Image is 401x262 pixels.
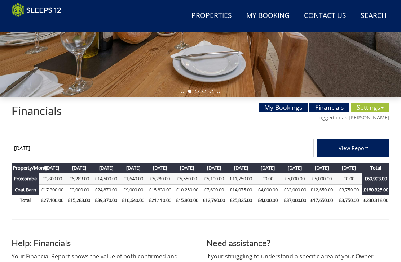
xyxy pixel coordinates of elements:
a: Settings [351,103,389,112]
iframe: Customer reviews powered by Trustpilot [8,22,84,28]
a: £5,000.00 [312,175,332,182]
th: £3,750.00 [335,195,362,206]
th: £27,100.00 [39,195,66,206]
a: £15,830.00 [149,186,171,193]
a: My Booking [243,8,292,24]
a: £0.00 [262,175,273,182]
th: [DATE] [39,163,66,173]
th: £15,800.00 [173,195,200,206]
a: £5,000.00 [285,175,305,182]
th: [DATE] [228,163,255,173]
th: Total [362,163,389,173]
th: [DATE] [120,163,147,173]
a: £4,000.00 [258,186,278,193]
th: £230,318.00 [362,195,389,206]
a: £6,283.00 [69,175,89,182]
th: [DATE] [281,163,308,173]
a: Search [358,8,389,24]
a: £9,800.00 [42,175,62,182]
a: £3,750.00 [339,186,359,193]
button: View Report [317,139,389,157]
a: £0.00 [343,175,354,182]
th: £15,283.00 [66,195,93,206]
a: £14,075.00 [230,186,252,193]
th: £37,000.00 [281,195,308,206]
a: £1,640.00 [123,175,143,182]
th: [DATE] [200,163,228,173]
a: £7,600.00 [204,186,224,193]
a: Financials [309,103,349,112]
th: £17,650.00 [308,195,335,206]
th: [DATE] [173,163,200,173]
span: View Report [339,145,368,152]
a: £5,550.00 [177,175,197,182]
th: £12,790.00 [200,195,228,206]
th: £160,325.00 [362,184,389,195]
h3: Help: Financials [12,238,195,248]
a: £10,250.00 [176,186,198,193]
a: Financials [12,104,62,118]
a: £12,650.00 [310,186,333,193]
th: £39,370.00 [93,195,120,206]
a: My Bookings [259,103,308,112]
th: £69,993.00 [362,173,389,185]
th: Total [12,195,39,206]
th: [DATE] [335,163,362,173]
th: [DATE] [66,163,93,173]
th: £4,000.00 [255,195,282,206]
h3: Need assistance? [206,238,389,248]
a: Coat Barn [15,186,36,193]
a: £32,000.00 [284,186,306,193]
th: £10,640.00 [120,195,147,206]
th: £21,110.00 [146,195,173,206]
a: £17,300.00 [41,186,63,193]
a: £9,000.00 [69,186,89,193]
a: £9,000.00 [123,186,143,193]
a: Logged in as [PERSON_NAME] [316,114,389,121]
input: Month/Year [12,139,314,157]
th: [DATE] [308,163,335,173]
th: [DATE] [146,163,173,173]
a: £11,750.00 [230,175,252,182]
a: £14,500.00 [95,175,117,182]
a: £24,870.00 [95,186,117,193]
th: Property/Month [12,163,39,173]
th: £25,825.00 [228,195,255,206]
a: Foxcombe [14,175,37,182]
a: Properties [189,8,235,24]
a: £5,190.00 [204,175,224,182]
th: [DATE] [255,163,282,173]
a: Contact Us [301,8,349,24]
img: Sleeps 12 [12,3,61,17]
a: £5,280.00 [150,175,170,182]
th: [DATE] [93,163,120,173]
